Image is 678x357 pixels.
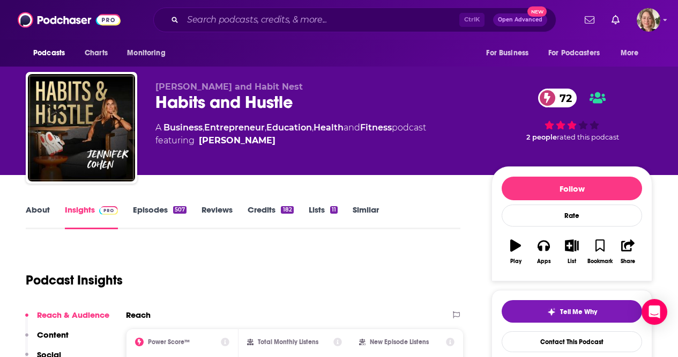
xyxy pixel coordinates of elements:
[133,205,187,229] a: Episodes507
[637,8,660,32] span: Logged in as AriFortierPr
[148,338,190,346] h2: Power Score™
[637,8,660,32] button: Show profile menu
[202,205,233,229] a: Reviews
[491,82,652,148] div: 72 2 peoplerated this podcast
[502,177,642,200] button: Follow
[26,272,123,288] h1: Podcast Insights
[204,122,265,133] a: Entrepreneur
[248,205,293,229] a: Credits182
[266,122,312,133] a: Education
[621,46,639,61] span: More
[312,122,314,133] span: ,
[344,122,360,133] span: and
[538,89,577,107] a: 72
[85,46,108,61] span: Charts
[360,122,392,133] a: Fitness
[510,258,521,265] div: Play
[502,331,642,352] a: Contact This Podcast
[527,6,547,17] span: New
[502,300,642,323] button: tell me why sparkleTell Me Why
[203,122,204,133] span: ,
[155,121,426,147] div: A podcast
[560,308,597,316] span: Tell Me Why
[25,310,109,330] button: Reach & Audience
[637,8,660,32] img: User Profile
[265,122,266,133] span: ,
[173,206,187,214] div: 507
[37,310,109,320] p: Reach & Audience
[199,134,275,147] a: Jennifer Cohen
[547,308,556,316] img: tell me why sparkle
[25,330,69,349] button: Content
[18,10,121,30] img: Podchaser - Follow, Share and Rate Podcasts
[78,43,114,63] a: Charts
[486,46,528,61] span: For Business
[642,299,667,325] div: Open Intercom Messenger
[568,258,576,265] div: List
[126,310,151,320] h2: Reach
[183,11,459,28] input: Search podcasts, credits, & more...
[614,232,642,271] button: Share
[26,205,50,229] a: About
[537,258,551,265] div: Apps
[314,122,344,133] a: Health
[155,82,303,92] span: [PERSON_NAME] and Habit Nest
[353,205,379,229] a: Similar
[587,258,613,265] div: Bookmark
[37,330,69,340] p: Content
[127,46,165,61] span: Monitoring
[502,232,530,271] button: Play
[330,206,338,214] div: 11
[549,89,577,107] span: 72
[526,133,557,141] span: 2 people
[65,205,118,229] a: InsightsPodchaser Pro
[153,8,556,32] div: Search podcasts, credits, & more...
[530,232,557,271] button: Apps
[580,11,599,29] a: Show notifications dropdown
[281,206,293,214] div: 182
[155,134,426,147] span: featuring
[309,205,338,229] a: Lists11
[557,133,619,141] span: rated this podcast
[28,74,135,181] img: Habits and Hustle
[502,205,642,227] div: Rate
[370,338,429,346] h2: New Episode Listens
[258,338,318,346] h2: Total Monthly Listens
[613,43,652,63] button: open menu
[26,43,79,63] button: open menu
[586,232,614,271] button: Bookmark
[558,232,586,271] button: List
[548,46,600,61] span: For Podcasters
[541,43,615,63] button: open menu
[493,13,547,26] button: Open AdvancedNew
[459,13,485,27] span: Ctrl K
[33,46,65,61] span: Podcasts
[607,11,624,29] a: Show notifications dropdown
[498,17,542,23] span: Open Advanced
[163,122,203,133] a: Business
[120,43,179,63] button: open menu
[479,43,542,63] button: open menu
[621,258,635,265] div: Share
[99,206,118,215] img: Podchaser Pro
